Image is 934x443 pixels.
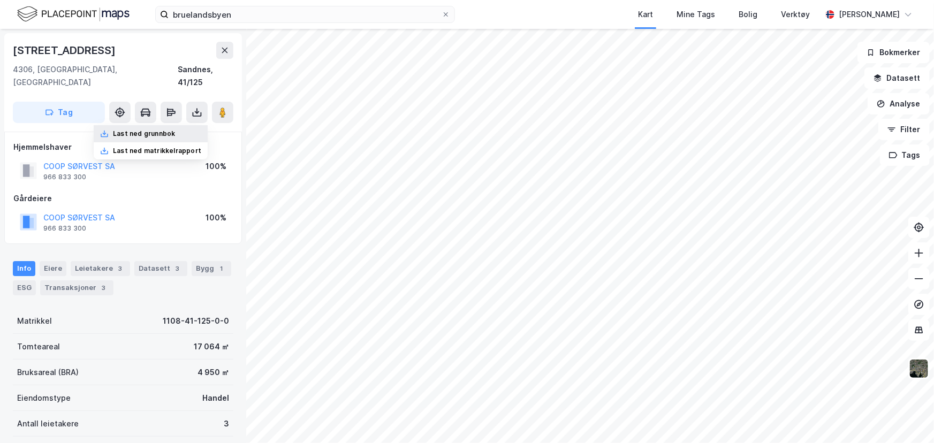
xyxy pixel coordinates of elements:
div: Info [13,261,35,276]
div: Bolig [739,8,757,21]
button: Tags [880,144,930,166]
input: Søk på adresse, matrikkel, gårdeiere, leietakere eller personer [169,6,442,22]
iframe: Chat Widget [880,392,934,443]
button: Tag [13,102,105,123]
div: 3 [115,263,126,274]
button: Bokmerker [857,42,930,63]
div: 3 [98,282,109,293]
div: Sandnes, 41/125 [178,63,233,89]
div: 100% [206,211,226,224]
div: Bruksareal (BRA) [17,366,79,379]
div: 3 [224,417,229,430]
div: [STREET_ADDRESS] [13,42,118,59]
div: 4 950 ㎡ [198,366,229,379]
div: 966 833 300 [43,224,86,233]
div: Verktøy [781,8,810,21]
div: Handel [202,392,229,404]
div: 1108-41-125-0-0 [163,315,229,327]
div: ESG [13,280,36,295]
div: Hjemmelshaver [13,141,233,154]
div: 100% [206,160,226,173]
button: Datasett [864,67,930,89]
div: Datasett [134,261,187,276]
div: Bygg [192,261,231,276]
div: Leietakere [71,261,130,276]
div: Eiendomstype [17,392,71,404]
button: Analyse [868,93,930,114]
div: Matrikkel [17,315,52,327]
div: Last ned grunnbok [113,129,175,138]
div: Last ned matrikkelrapport [113,147,201,155]
div: Antall leietakere [17,417,79,430]
div: Mine Tags [677,8,715,21]
img: 9k= [909,358,929,379]
div: 1 [216,263,227,274]
div: Kontrollprogram for chat [880,392,934,443]
div: 4306, [GEOGRAPHIC_DATA], [GEOGRAPHIC_DATA] [13,63,178,89]
div: Kart [638,8,653,21]
img: logo.f888ab2527a4732fd821a326f86c7f29.svg [17,5,130,24]
button: Filter [878,119,930,140]
div: Transaksjoner [40,280,113,295]
div: Eiere [40,261,66,276]
div: 3 [172,263,183,274]
div: Gårdeiere [13,192,233,205]
div: 17 064 ㎡ [194,340,229,353]
div: Tomteareal [17,340,60,353]
div: [PERSON_NAME] [839,8,900,21]
div: 966 833 300 [43,173,86,181]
